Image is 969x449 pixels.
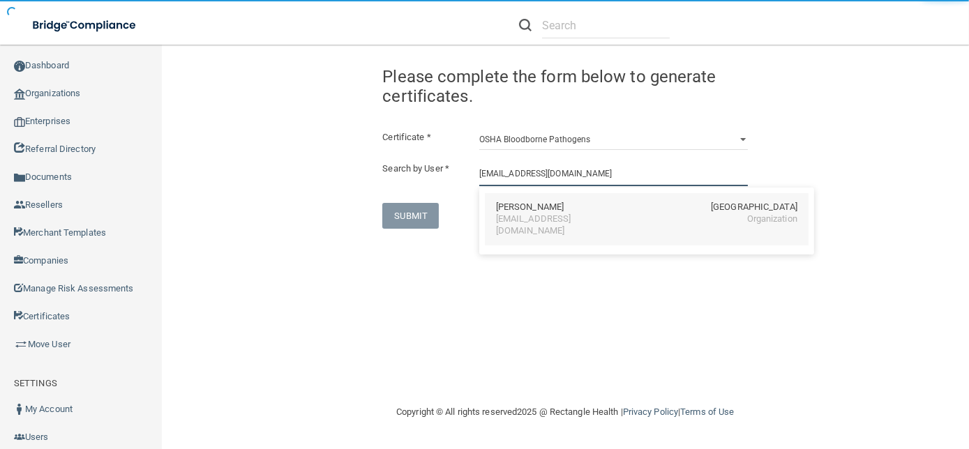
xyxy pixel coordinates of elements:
iframe: Drift Widget Chat Controller [728,351,952,406]
div: Copyright © All rights reserved 2025 @ Rectangle Health | | [310,390,820,434]
label: Search by User * [372,160,468,177]
button: SUBMIT [382,203,439,229]
img: ic_dashboard_dark.d01f4a41.png [14,61,25,72]
div: [EMAIL_ADDRESS][DOMAIN_NAME] [496,213,617,237]
a: Terms of Use [680,406,734,417]
label: Certificate * [372,129,468,146]
img: organization-icon.f8decf85.png [14,89,25,100]
img: ic_user_dark.df1a06c3.png [14,404,25,415]
img: icon-users.e205127d.png [14,432,25,443]
div: [GEOGRAPHIC_DATA] [711,201,797,213]
img: ic-search.3b580494.png [519,19,532,31]
img: bridge_compliance_login_screen.278c3ca4.svg [21,11,149,40]
img: icon-documents.8dae5593.png [14,172,25,183]
div: Organization [747,213,797,237]
img: enterprise.0d942306.png [14,117,25,127]
input: Search by name or email [479,160,748,186]
img: ic_reseller.de258add.png [14,199,25,211]
img: briefcase.64adab9b.png [14,337,28,351]
h4: Please complete the form below to generate certificates. [382,67,748,107]
a: Privacy Policy [623,406,678,417]
label: SETTINGS [14,375,57,392]
input: Search [542,13,670,38]
div: [PERSON_NAME] [496,201,564,213]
